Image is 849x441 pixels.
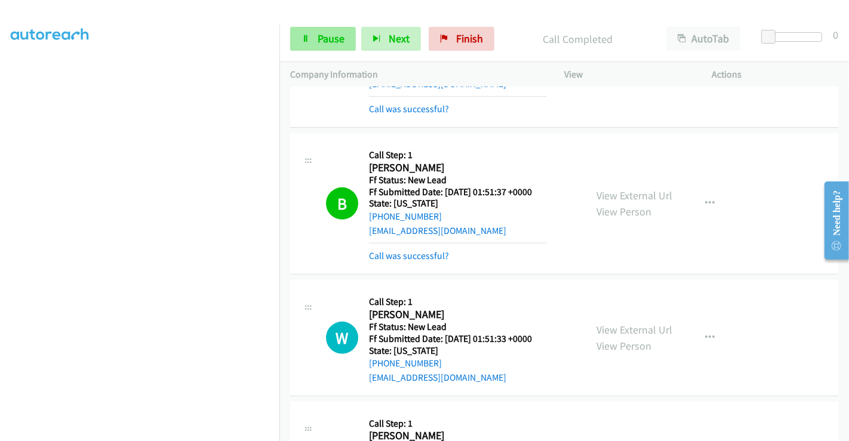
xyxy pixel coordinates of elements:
div: The call is yet to be attempted [326,322,358,354]
a: View External Url [596,323,672,337]
a: Call was successful? [369,250,449,261]
a: [EMAIL_ADDRESS][DOMAIN_NAME] [369,372,506,383]
button: Next [361,27,421,51]
iframe: Resource Center [815,173,849,268]
a: View External Url [596,189,672,202]
a: Call was successful? [369,103,449,115]
a: View Person [596,205,651,218]
h2: [PERSON_NAME] [369,308,547,322]
p: View [564,67,691,82]
a: Finish [429,27,494,51]
p: Actions [712,67,839,82]
a: [EMAIL_ADDRESS][DOMAIN_NAME] [369,78,506,90]
a: [PHONE_NUMBER] [369,357,442,369]
div: Delay between calls (in seconds) [767,32,822,42]
span: Pause [318,32,344,45]
h1: B [326,187,358,220]
h5: Ff Status: New Lead [369,174,547,186]
a: Pause [290,27,356,51]
h5: Call Step: 1 [369,418,547,430]
div: 0 [833,27,838,43]
p: Company Information [290,67,543,82]
p: Call Completed [510,31,645,47]
span: Next [389,32,410,45]
h5: Ff Status: New Lead [369,321,547,333]
a: View Person [596,339,651,353]
h5: Ff Submitted Date: [DATE] 01:51:33 +0000 [369,333,547,345]
a: [PHONE_NUMBER] [369,211,442,222]
h5: Call Step: 1 [369,296,547,308]
h5: Call Step: 1 [369,149,547,161]
h5: Ff Submitted Date: [DATE] 01:51:37 +0000 [369,186,547,198]
h1: W [326,322,358,354]
a: [EMAIL_ADDRESS][DOMAIN_NAME] [369,225,506,236]
h5: State: [US_STATE] [369,198,547,209]
button: AutoTab [666,27,740,51]
span: Finish [456,32,483,45]
h5: State: [US_STATE] [369,345,547,357]
h2: [PERSON_NAME] [369,161,547,175]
